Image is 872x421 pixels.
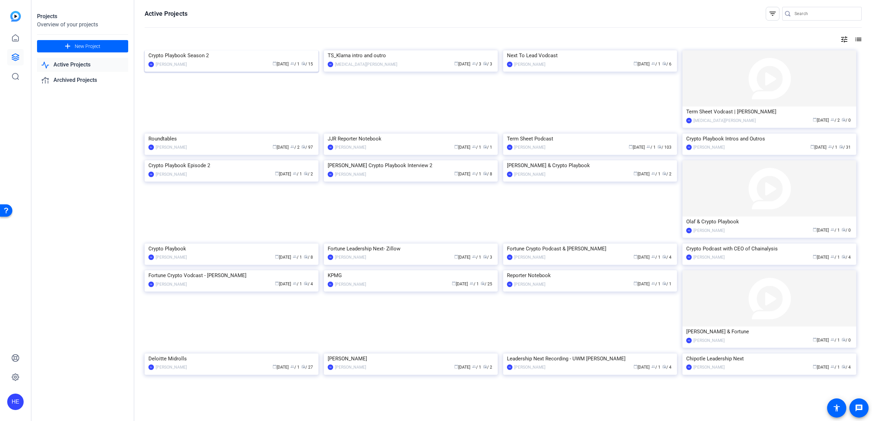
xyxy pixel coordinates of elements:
div: Crypto Playbook Episode 2 [148,160,315,171]
span: / 97 [301,145,313,150]
span: / 103 [657,145,671,150]
mat-icon: filter_list [768,10,777,18]
div: HE [7,394,24,410]
span: calendar_today [454,364,458,369]
span: group [651,61,655,65]
span: / 1 [831,365,840,370]
div: AB [328,145,333,150]
span: / 1 [651,365,661,370]
span: radio [841,255,846,259]
div: HE [148,172,154,177]
span: / 1 [828,145,837,150]
span: / 25 [481,282,492,286]
div: TS_Klarna intro and outro [328,50,494,61]
span: [DATE] [813,228,829,233]
span: / 1 [290,62,300,66]
span: / 1 [831,228,840,233]
img: blue-gradient.svg [10,11,21,22]
mat-icon: message [855,404,863,412]
div: [PERSON_NAME] [514,254,545,261]
div: HE [686,145,692,150]
span: group [290,145,294,149]
span: calendar_today [454,145,458,149]
span: calendar_today [629,145,633,149]
div: [PERSON_NAME] [514,364,545,371]
div: Leadership Next Recording - UWM [PERSON_NAME] [507,354,673,364]
div: [MEDICAL_DATA][PERSON_NAME] [335,61,397,68]
span: / 1 [651,62,661,66]
span: [DATE] [810,145,826,150]
span: radio [839,145,843,149]
mat-icon: tune [840,35,848,44]
div: HE [686,255,692,260]
span: group [651,281,655,285]
div: HE [507,172,512,177]
span: [DATE] [275,172,291,176]
span: group [831,227,835,232]
span: / 1 [651,282,661,286]
div: Chipotle Leadership Next [686,354,852,364]
span: / 1 [290,365,300,370]
span: / 1 [831,338,840,343]
span: [DATE] [454,255,470,260]
div: [PERSON_NAME] [514,144,545,151]
span: [DATE] [452,282,468,286]
div: Roundtables [148,134,315,144]
div: [PERSON_NAME] [514,281,545,288]
div: [PERSON_NAME] [335,254,366,261]
span: radio [662,364,666,369]
span: radio [483,255,487,259]
span: group [472,145,476,149]
span: group [831,255,835,259]
div: [PERSON_NAME] [156,364,187,371]
h1: Active Projects [145,10,187,18]
span: radio [841,337,846,342]
div: [PERSON_NAME] & Crypto Playbook [507,160,673,171]
span: group [290,61,294,65]
span: group [651,255,655,259]
div: [PERSON_NAME] [693,337,725,344]
span: [DATE] [454,62,470,66]
div: [PERSON_NAME] [335,144,366,151]
div: Crypto Playbook [148,244,315,254]
span: / 4 [841,255,851,260]
span: group [651,364,655,369]
span: group [472,364,476,369]
span: calendar_today [633,171,638,175]
div: [PERSON_NAME] [335,171,366,178]
span: / 3 [483,62,492,66]
span: [DATE] [454,172,470,176]
div: AR [686,118,692,123]
a: Archived Projects [37,73,128,87]
span: group [293,255,297,259]
div: Crypto Podcast with CEO of Chainalysis [686,244,852,254]
div: Term Sheet Vodcast | [PERSON_NAME] [686,107,852,117]
span: [DATE] [454,145,470,150]
span: calendar_today [272,61,277,65]
span: / 0 [841,118,851,123]
a: Active Projects [37,58,128,72]
div: Reporter Notebook [507,270,673,281]
span: group [293,281,297,285]
span: New Project [75,43,100,50]
div: Overview of your projects [37,21,128,29]
span: / 1 [293,255,302,260]
span: [DATE] [633,365,650,370]
span: group [831,337,835,342]
span: / 1 [662,282,671,286]
span: / 1 [646,145,656,150]
span: / 31 [839,145,851,150]
span: [DATE] [813,118,829,123]
span: radio [662,171,666,175]
div: HE [507,282,512,287]
span: / 2 [304,172,313,176]
div: Fortune Leadership Next- Zillow [328,244,494,254]
div: [PERSON_NAME] [156,61,187,68]
div: [PERSON_NAME] [335,281,366,288]
span: calendar_today [454,255,458,259]
span: / 1 [483,145,492,150]
div: HE [686,364,692,370]
span: / 3 [483,255,492,260]
mat-icon: accessibility [833,404,841,412]
span: / 1 [470,282,479,286]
